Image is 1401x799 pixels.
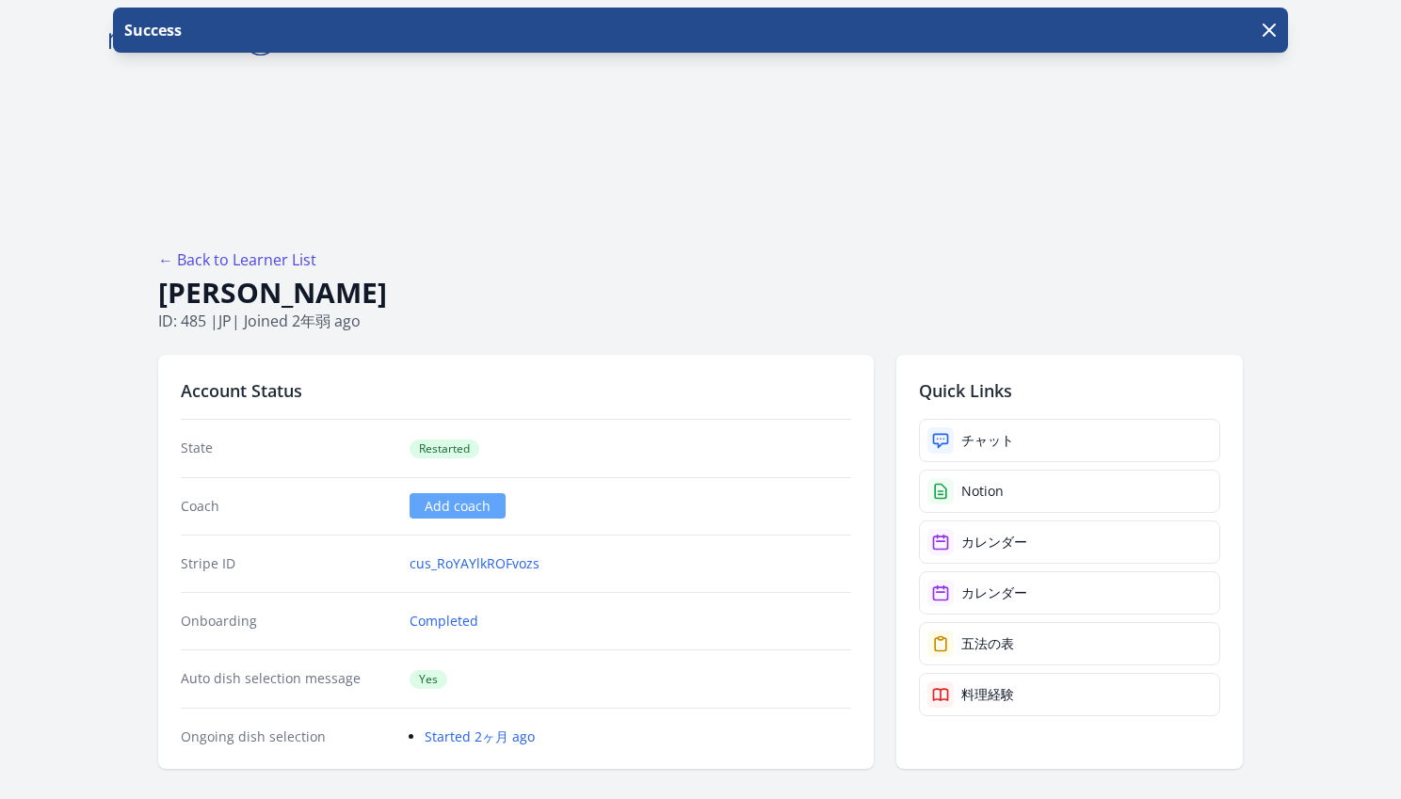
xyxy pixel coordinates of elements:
[410,670,447,689] span: Yes
[919,622,1220,665] a: 五法の表
[218,311,232,331] span: jp
[410,493,506,519] a: Add coach
[961,634,1014,653] div: 五法の表
[919,419,1220,462] a: チャット
[961,482,1004,501] div: Notion
[181,377,851,404] h2: Account Status
[181,554,395,573] dt: Stripe ID
[410,554,539,573] a: cus_RoYAYlkROFvozs
[410,612,478,631] a: Completed
[181,439,395,458] dt: State
[181,612,395,631] dt: Onboarding
[919,470,1220,513] a: Notion
[158,249,316,270] a: ← Back to Learner List
[961,533,1027,551] div: カレンダー
[919,571,1220,615] a: カレンダー
[961,583,1027,602] div: カレンダー
[961,431,1014,450] div: チャット
[158,275,1243,311] h1: [PERSON_NAME]
[181,727,395,746] dt: Ongoing dish selection
[961,685,1014,704] div: 料理経験
[121,19,182,41] p: Success
[425,727,535,745] a: Started 2ヶ月 ago
[181,669,395,689] dt: Auto dish selection message
[181,497,395,516] dt: Coach
[410,439,479,458] span: Restarted
[919,377,1220,404] h2: Quick Links
[919,520,1220,564] a: カレンダー
[919,673,1220,716] a: 料理経験
[158,310,1243,332] p: ID: 485 | | Joined 2年弱 ago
